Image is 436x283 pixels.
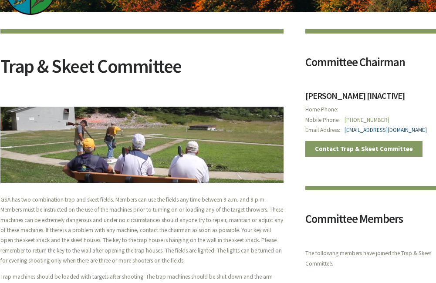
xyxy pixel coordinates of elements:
[0,57,284,85] h2: Trap & Skeet Committee
[0,195,284,266] p: GSA has two combination trap and skeet fields. Members can use the fields any time between 9 a.m....
[305,125,345,135] span: Email Address
[305,91,436,104] h3: [PERSON_NAME] [INACTIVE]
[305,248,436,269] p: The following members have joined the Trap & Skeet Committee.
[305,115,345,125] span: Mobile Phone
[345,116,389,124] a: [PHONE_NUMBER]
[305,213,436,231] h2: Committee Members
[345,126,427,134] a: [EMAIL_ADDRESS][DOMAIN_NAME]
[305,104,345,115] span: Home Phone
[305,57,436,74] h2: Committee Chairman
[305,141,422,157] a: Contact Trap & Skeet Committee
